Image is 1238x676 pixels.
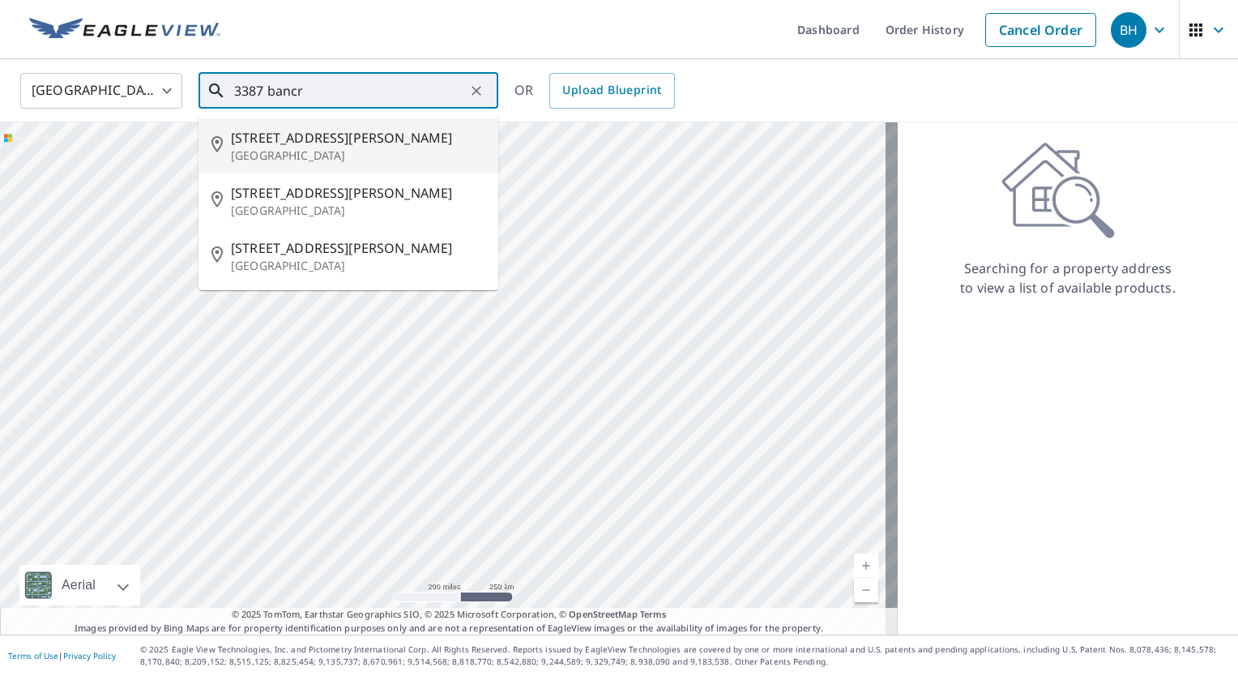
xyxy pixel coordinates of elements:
[1111,12,1146,48] div: BH
[640,608,667,620] a: Terms
[854,578,878,602] a: Current Level 5, Zoom Out
[569,608,637,620] a: OpenStreetMap
[231,128,485,148] span: [STREET_ADDRESS][PERSON_NAME]
[854,554,878,578] a: Current Level 5, Zoom In
[57,565,100,605] div: Aerial
[19,565,140,605] div: Aerial
[232,608,667,622] span: © 2025 TomTom, Earthstar Geographics SIO, © 2025 Microsoft Corporation, ©
[231,238,485,258] span: [STREET_ADDRESS][PERSON_NAME]
[465,79,488,102] button: Clear
[985,13,1096,47] a: Cancel Order
[959,259,1176,297] p: Searching for a property address to view a list of available products.
[8,650,58,661] a: Terms of Use
[231,258,485,274] p: [GEOGRAPHIC_DATA]
[231,148,485,164] p: [GEOGRAPHIC_DATA]
[562,80,661,101] span: Upload Blueprint
[231,203,485,219] p: [GEOGRAPHIC_DATA]
[549,73,674,109] a: Upload Blueprint
[29,18,220,42] img: EV Logo
[231,183,485,203] span: [STREET_ADDRESS][PERSON_NAME]
[140,644,1230,668] p: © 2025 Eagle View Technologies, Inc. and Pictometry International Corp. All Rights Reserved. Repo...
[514,73,675,109] div: OR
[234,68,465,113] input: Search by address or latitude-longitude
[20,68,182,113] div: [GEOGRAPHIC_DATA]
[63,650,116,661] a: Privacy Policy
[8,651,116,661] p: |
